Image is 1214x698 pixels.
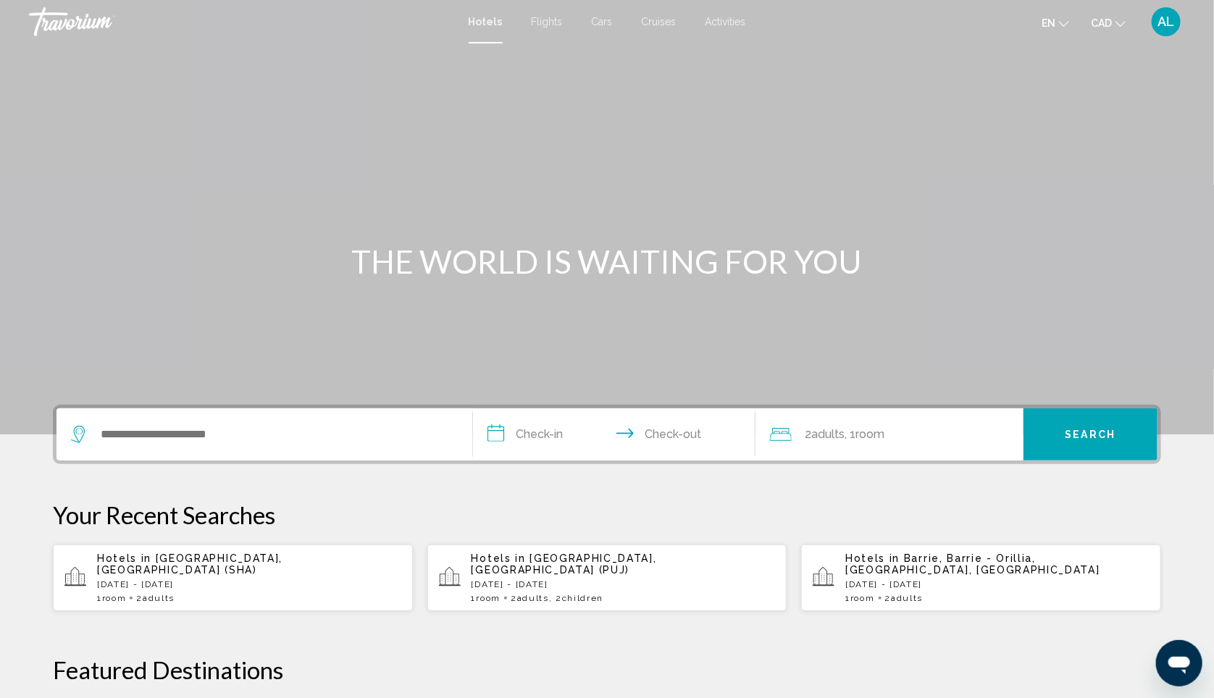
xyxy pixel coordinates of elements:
[845,552,900,564] span: Hotels in
[473,408,755,461] button: Check in and out dates
[1091,12,1126,33] button: Change currency
[427,544,787,612] button: Hotels in [GEOGRAPHIC_DATA], [GEOGRAPHIC_DATA] (PUJ)[DATE] - [DATE]1Room2Adults, 2Children
[56,408,1158,461] div: Search widget
[472,552,526,564] span: Hotels in
[1147,7,1185,37] button: User Menu
[1042,17,1055,29] span: en
[472,593,501,603] span: 1
[1156,640,1202,686] iframe: Button to launch messaging window
[1066,429,1116,441] span: Search
[97,552,282,576] span: [GEOGRAPHIC_DATA], [GEOGRAPHIC_DATA] (SHA)
[476,593,501,603] span: Room
[891,593,923,603] span: Adults
[845,424,884,445] span: , 1
[845,579,1150,589] p: [DATE] - [DATE]
[511,593,549,603] span: 2
[517,593,549,603] span: Adults
[801,544,1161,612] button: Hotels in Barrie, Barrie - Orillia, [GEOGRAPHIC_DATA], [GEOGRAPHIC_DATA][DATE] - [DATE]1Room2Adults
[885,593,924,603] span: 2
[811,427,845,441] span: Adults
[562,593,603,603] span: Children
[1023,408,1158,461] button: Search
[97,552,151,564] span: Hotels in
[532,16,563,28] a: Flights
[592,16,613,28] a: Cars
[642,16,677,28] a: Cruises
[845,593,874,603] span: 1
[29,7,454,36] a: Travorium
[549,593,604,603] span: , 2
[469,16,503,28] a: Hotels
[53,500,1161,529] p: Your Recent Searches
[53,655,1161,684] h2: Featured Destinations
[855,427,884,441] span: Room
[805,424,845,445] span: 2
[706,16,746,28] a: Activities
[102,593,127,603] span: Room
[97,579,401,589] p: [DATE] - [DATE]
[1042,12,1069,33] button: Change language
[472,552,657,576] span: [GEOGRAPHIC_DATA], [GEOGRAPHIC_DATA] (PUJ)
[335,243,879,280] h1: THE WORLD IS WAITING FOR YOU
[1158,14,1175,29] span: AL
[97,593,126,603] span: 1
[472,579,776,589] p: [DATE] - [DATE]
[136,593,175,603] span: 2
[755,408,1023,461] button: Travelers: 2 adults, 0 children
[1091,17,1112,29] span: CAD
[53,544,413,612] button: Hotels in [GEOGRAPHIC_DATA], [GEOGRAPHIC_DATA] (SHA)[DATE] - [DATE]1Room2Adults
[143,593,175,603] span: Adults
[845,552,1100,576] span: Barrie, Barrie - Orillia, [GEOGRAPHIC_DATA], [GEOGRAPHIC_DATA]
[850,593,875,603] span: Room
